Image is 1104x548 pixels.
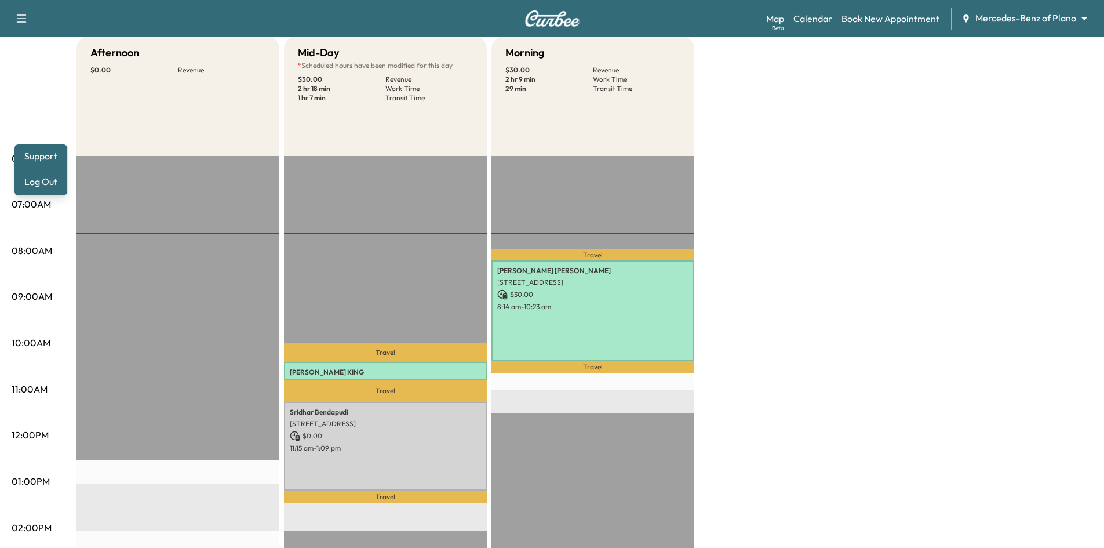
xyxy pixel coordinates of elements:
[385,84,473,93] p: Work Time
[298,93,385,103] p: 1 hr 7 min
[497,302,688,311] p: 8:14 am - 10:23 am
[290,368,481,377] p: [PERSON_NAME] KING
[290,419,481,429] p: [STREET_ADDRESS]
[497,289,688,300] p: $ 30.00
[90,66,178,75] p: $ 0.00
[975,12,1076,25] span: Mercedes-Benz of Plano
[90,45,139,61] h5: Afternoon
[12,521,52,535] p: 02:00PM
[19,149,63,163] a: Support
[772,24,784,32] div: Beta
[505,84,593,93] p: 29 min
[497,266,688,275] p: [PERSON_NAME] [PERSON_NAME]
[593,66,680,75] p: Revenue
[385,75,473,84] p: Revenue
[290,431,481,441] p: $ 0.00
[12,382,48,396] p: 11:00AM
[497,278,688,287] p: [STREET_ADDRESS]
[298,84,385,93] p: 2 hr 18 min
[19,172,63,191] button: Log Out
[290,444,481,453] p: 11:15 am - 1:09 pm
[12,336,50,350] p: 10:00AM
[593,84,680,93] p: Transit Time
[593,75,680,84] p: Work Time
[12,244,52,257] p: 08:00AM
[298,61,473,70] p: Scheduled hours have been modified for this day
[491,249,694,260] p: Travel
[491,361,694,373] p: Travel
[505,66,593,75] p: $ 30.00
[524,10,580,27] img: Curbee Logo
[290,379,481,389] p: [STREET_ADDRESS]
[298,45,339,61] h5: Mid-Day
[841,12,939,26] a: Book New Appointment
[385,93,473,103] p: Transit Time
[505,45,544,61] h5: Morning
[793,12,832,26] a: Calendar
[12,289,52,303] p: 09:00AM
[178,66,265,75] p: Revenue
[12,428,49,442] p: 12:00PM
[290,408,481,417] p: Sridhar Bendapudi
[284,380,487,401] p: Travel
[12,197,51,211] p: 07:00AM
[12,474,50,488] p: 01:00PM
[766,12,784,26] a: MapBeta
[505,75,593,84] p: 2 hr 9 min
[284,491,487,503] p: Travel
[284,343,487,362] p: Travel
[298,75,385,84] p: $ 30.00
